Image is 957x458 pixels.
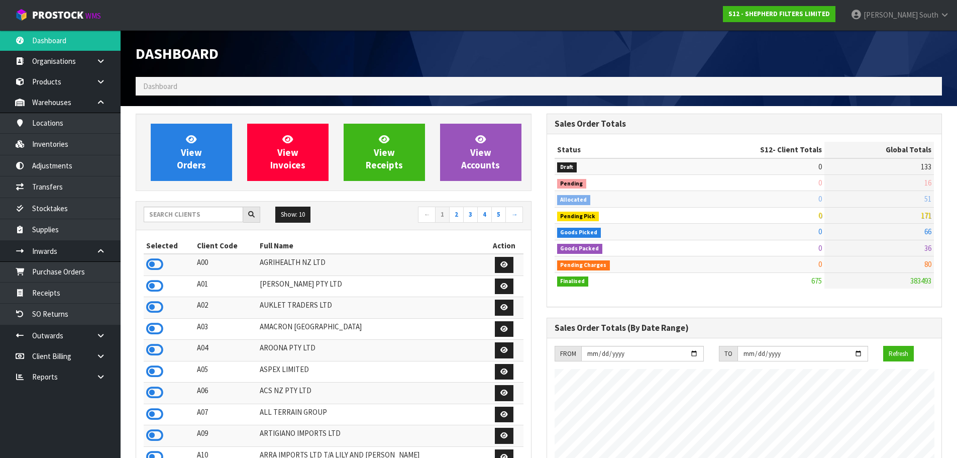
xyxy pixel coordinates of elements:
th: - Client Totals [680,142,824,158]
span: 0 [818,194,822,204]
td: AUKLET TRADERS LTD [257,297,485,319]
a: ViewAccounts [440,124,521,181]
td: A00 [194,254,258,276]
span: ProStock [32,9,83,22]
span: Goods Picked [557,228,601,238]
span: 0 [818,259,822,269]
span: 0 [818,227,822,236]
th: Global Totals [824,142,934,158]
th: Selected [144,238,194,254]
a: ViewReceipts [344,124,425,181]
span: S12 [760,145,773,154]
th: Full Name [257,238,485,254]
span: Allocated [557,195,591,205]
span: 133 [921,162,931,171]
span: 16 [924,178,931,188]
a: 1 [435,207,450,223]
span: 66 [924,227,931,236]
td: [PERSON_NAME] PTY LTD [257,276,485,297]
span: View Orders [177,133,206,171]
span: View Receipts [366,133,403,171]
span: Dashboard [136,44,219,63]
a: ViewOrders [151,124,232,181]
span: Pending Pick [557,212,599,222]
span: Finalised [557,277,589,287]
span: 0 [818,243,822,253]
a: 5 [491,207,506,223]
span: Pending [557,179,587,189]
span: View Accounts [461,133,500,171]
div: TO [719,346,737,362]
a: ViewInvoices [247,124,329,181]
input: Search clients [144,207,243,222]
span: 675 [811,276,822,286]
a: 2 [449,207,464,223]
span: 0 [818,162,822,171]
td: AGRIHEALTH NZ LTD [257,254,485,276]
a: ← [418,207,436,223]
nav: Page navigation [341,207,523,224]
td: A06 [194,383,258,404]
h3: Sales Order Totals (By Date Range) [555,323,934,333]
td: AMACRON [GEOGRAPHIC_DATA] [257,318,485,340]
th: Client Code [194,238,258,254]
h3: Sales Order Totals [555,119,934,129]
span: 171 [921,211,931,220]
a: S12 - SHEPHERD FILTERS LIMITED [723,6,835,22]
span: 383493 [910,276,931,286]
span: South [919,10,938,20]
span: 51 [924,194,931,204]
td: A02 [194,297,258,319]
span: Draft [557,162,577,172]
td: AROONA PTY LTD [257,340,485,361]
span: 0 [818,178,822,188]
small: WMS [85,11,101,21]
span: Pending Charges [557,260,610,270]
td: A03 [194,318,258,340]
th: Status [555,142,680,158]
strong: S12 - SHEPHERD FILTERS LIMITED [728,10,830,18]
span: 0 [818,211,822,220]
td: A05 [194,361,258,383]
button: Show: 10 [275,207,310,223]
td: A04 [194,340,258,361]
img: cube-alt.png [15,9,28,21]
th: Action [485,238,523,254]
span: [PERSON_NAME] [864,10,918,20]
a: 3 [463,207,478,223]
div: FROM [555,346,581,362]
span: Goods Packed [557,244,603,254]
span: 36 [924,243,931,253]
span: View Invoices [270,133,305,171]
td: ASPEX LIMITED [257,361,485,383]
a: 4 [477,207,492,223]
span: Dashboard [143,81,177,91]
td: A09 [194,425,258,447]
span: 80 [924,259,931,269]
td: ARTIGIANO IMPORTS LTD [257,425,485,447]
td: A07 [194,404,258,425]
td: ALL TERRAIN GROUP [257,404,485,425]
td: A01 [194,276,258,297]
a: → [505,207,523,223]
button: Refresh [883,346,914,362]
td: ACS NZ PTY LTD [257,383,485,404]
